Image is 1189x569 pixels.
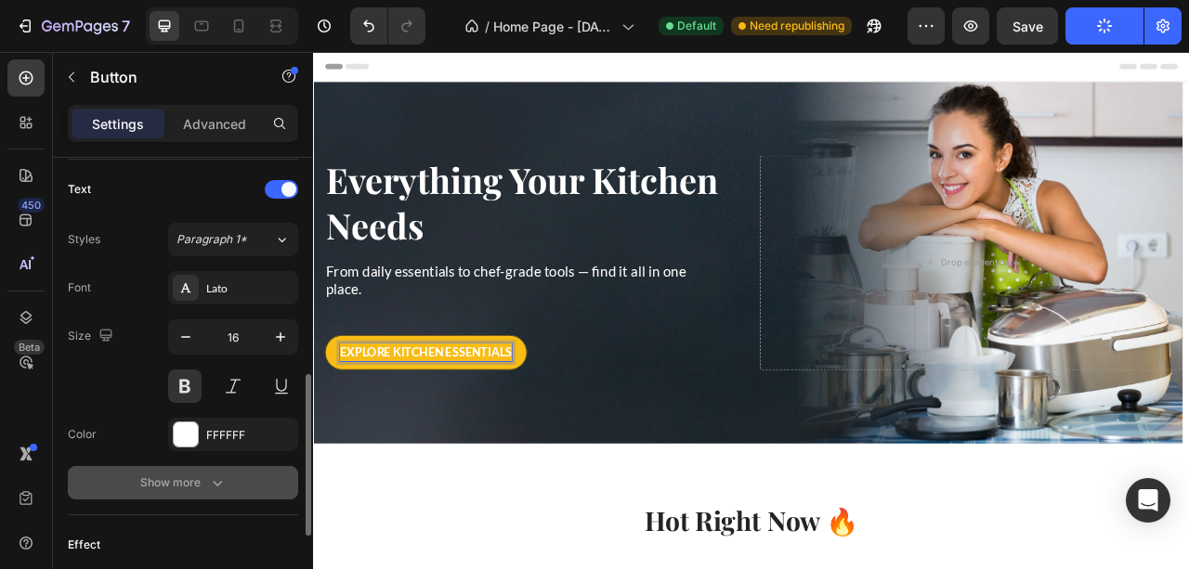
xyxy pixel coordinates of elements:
[183,114,246,134] p: Advanced
[68,279,91,296] div: Font
[677,18,716,34] span: Default
[92,114,144,134] p: Settings
[14,340,45,355] div: Beta
[68,466,298,499] button: Show more
[350,7,425,45] div: Undo/Redo
[7,7,138,45] button: 7
[485,17,490,36] span: /
[140,473,227,492] div: Show more
[176,231,247,248] span: Paragraph 1*
[206,427,294,444] div: FFFFFF
[68,426,97,443] div: Color
[68,181,91,198] div: Text
[1126,478,1170,523] div: Open Intercom Messenger
[68,231,100,248] div: Styles
[18,198,45,213] div: 450
[90,66,248,88] p: Button
[168,223,298,256] button: Paragraph 1*
[1013,19,1043,34] span: Save
[68,324,117,349] div: Size
[750,18,844,34] span: Need republishing
[206,280,294,297] div: Lato
[493,17,614,36] span: Home Page - [DATE] 23:12:55
[313,52,1189,569] iframe: Design area
[799,261,897,276] div: Drop element here
[122,15,130,37] p: 7
[997,7,1058,45] button: Save
[68,537,100,553] div: Effect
